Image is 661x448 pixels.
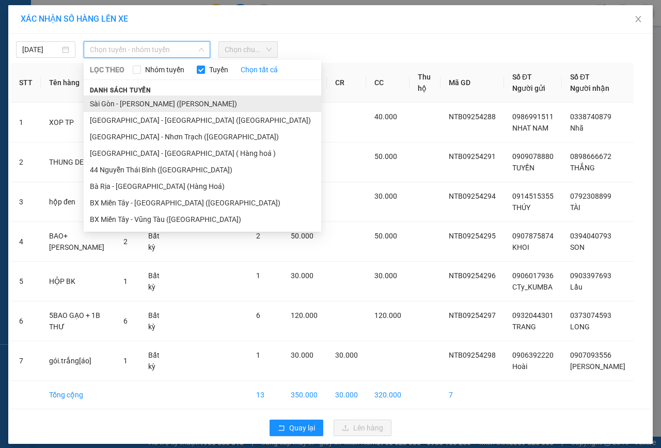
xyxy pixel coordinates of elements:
[140,341,172,381] td: Bất kỳ
[41,262,115,301] td: HỘP BK
[374,113,397,121] span: 40.000
[41,301,115,341] td: 5BAO GẠO + 1B THƯ
[449,271,496,280] span: NTB09254296
[570,323,590,331] span: LONG
[256,271,260,280] span: 1
[11,182,41,222] td: 3
[570,203,580,212] span: TÀI
[512,164,534,172] span: TUYỀN
[140,222,172,262] td: Bất kỳ
[449,351,496,359] span: NTB09254298
[11,301,41,341] td: 6
[512,124,548,132] span: NHAT NAM
[5,44,71,55] li: VP 44 NTB
[374,311,401,319] span: 120.000
[22,44,60,55] input: 15/09/2025
[21,14,128,24] span: XÁC NHẬN SỐ HÀNG LÊN XE
[570,164,595,172] span: THẮNG
[123,357,128,365] span: 1
[84,195,321,211] li: BX Miền Tây - [GEOGRAPHIC_DATA] ([GEOGRAPHIC_DATA])
[374,152,397,161] span: 50.000
[335,351,358,359] span: 30.000
[374,192,397,200] span: 30.000
[570,192,611,200] span: 0792308899
[289,422,315,434] span: Quay lại
[41,341,115,381] td: gói.trắng[áo]
[71,57,136,76] b: 154/1 Bình Giã, P 8
[41,381,115,409] td: Tổng cộng
[512,203,530,212] span: THÚY
[512,113,554,121] span: 0986991511
[84,178,321,195] li: Bà Rịa - [GEOGRAPHIC_DATA] (Hàng Hoá)
[198,46,204,53] span: down
[41,222,115,262] td: BAO+[PERSON_NAME]
[449,311,496,319] span: NTB09254297
[84,112,321,129] li: [GEOGRAPHIC_DATA] - [GEOGRAPHIC_DATA] ([GEOGRAPHIC_DATA])
[512,283,553,291] span: CTy_KUMBA
[11,341,41,381] td: 7
[5,5,41,41] img: logo.jpg
[570,362,625,371] span: [PERSON_NAME]
[570,311,611,319] span: 0373074593
[374,232,397,240] span: 50.000
[11,103,41,142] td: 1
[291,311,318,319] span: 120.000
[512,152,554,161] span: 0909078880
[570,271,611,280] span: 0903397693
[291,232,313,240] span: 50.000
[512,192,554,200] span: 0914515355
[570,113,611,121] span: 0338740879
[256,311,260,319] span: 6
[278,424,285,433] span: rollback
[624,5,653,34] button: Close
[41,142,115,182] td: THUNG DEN
[291,271,313,280] span: 30.000
[570,84,609,92] span: Người nhận
[90,64,124,75] span: LỌC THEO
[205,64,232,75] span: Tuyến
[282,381,327,409] td: 350.000
[327,381,366,409] td: 30.000
[256,232,260,240] span: 2
[512,232,554,240] span: 0907875874
[84,86,158,95] span: Danh sách tuyến
[84,211,321,228] li: BX Miền Tây - Vũng Tàu ([GEOGRAPHIC_DATA])
[570,351,611,359] span: 0907093556
[512,362,527,371] span: Hoài
[11,142,41,182] td: 2
[334,420,391,436] button: uploadLên hàng
[123,237,128,246] span: 2
[140,262,172,301] td: Bất kỳ
[449,113,496,121] span: NTB09254288
[291,351,313,359] span: 30.000
[570,73,590,81] span: Số ĐT
[84,162,321,178] li: 44 Nguyễn Thái Bình ([GEOGRAPHIC_DATA])
[512,243,529,251] span: KHOI
[84,95,321,112] li: Sài Gòn - [PERSON_NAME] ([PERSON_NAME])
[512,311,554,319] span: 0932044301
[41,182,115,222] td: hộp đen
[241,64,278,75] a: Chọn tất cả
[141,64,188,75] span: Nhóm tuyến
[5,57,12,65] span: environment
[374,271,397,280] span: 30.000
[327,63,366,103] th: CR
[123,277,128,285] span: 1
[570,124,584,132] span: Nhã
[41,63,115,103] th: Tên hàng
[440,381,504,409] td: 7
[90,42,204,57] span: Chọn tuyến - nhóm tuyến
[570,243,585,251] span: SON
[5,5,150,25] li: Hoa Mai
[440,63,504,103] th: Mã GD
[41,103,115,142] td: XOP TP
[11,222,41,262] td: 4
[449,152,496,161] span: NTB09254291
[248,381,282,409] td: 13
[570,283,583,291] span: Lầu
[512,84,545,92] span: Người gửi
[71,44,137,55] li: VP Bình Giã
[84,129,321,145] li: [GEOGRAPHIC_DATA] - Nhơn Trạch ([GEOGRAPHIC_DATA])
[11,63,41,103] th: STT
[71,57,78,65] span: environment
